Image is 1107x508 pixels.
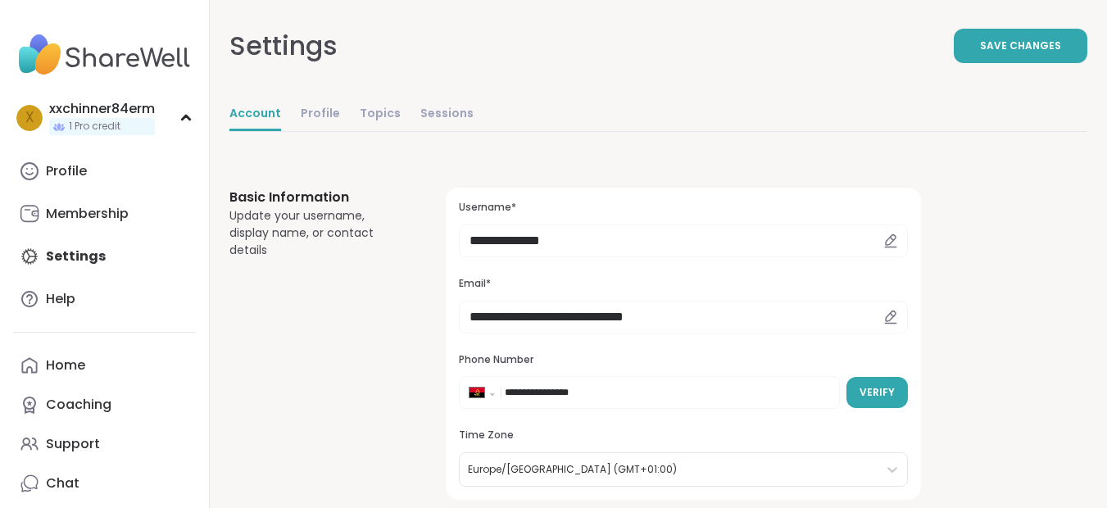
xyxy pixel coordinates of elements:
img: ShareWell Nav Logo [13,26,196,84]
a: Account [229,98,281,131]
a: Sessions [420,98,474,131]
button: Verify [846,377,908,408]
div: Help [46,290,75,308]
h3: Phone Number [459,353,908,367]
a: Profile [301,98,340,131]
a: Membership [13,194,196,234]
h3: Time Zone [459,429,908,442]
a: Coaching [13,385,196,424]
div: Coaching [46,396,111,414]
div: xxchinner84erm [49,100,155,118]
h3: Email* [459,277,908,291]
span: 1 Pro credit [69,120,120,134]
h3: Basic Information [229,188,406,207]
div: Home [46,356,85,374]
a: Home [13,346,196,385]
div: Membership [46,205,129,223]
span: x [25,107,34,129]
a: Topics [360,98,401,131]
div: Chat [46,474,79,492]
div: Update your username, display name, or contact details [229,207,406,259]
a: Chat [13,464,196,503]
h3: Username* [459,201,908,215]
a: Help [13,279,196,319]
div: Profile [46,162,87,180]
a: Support [13,424,196,464]
span: Verify [860,385,895,400]
span: Save Changes [980,39,1061,53]
a: Profile [13,152,196,191]
div: Support [46,435,100,453]
div: Settings [229,26,338,66]
button: Save Changes [954,29,1087,63]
